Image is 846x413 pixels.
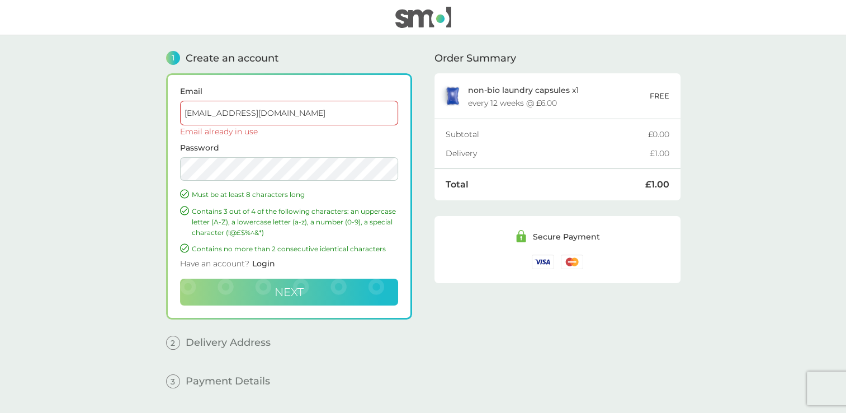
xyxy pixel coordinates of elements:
div: Secure Payment [533,233,600,241]
div: £1.00 [645,180,669,189]
p: Must be at least 8 characters long [192,189,398,200]
span: Delivery Address [186,337,271,348]
div: Subtotal [446,130,648,138]
span: Order Summary [434,53,516,63]
div: Delivery [446,149,650,157]
button: Next [180,279,398,306]
span: 3 [166,374,180,388]
span: non-bio laundry capsules [468,85,570,95]
div: £0.00 [648,130,669,138]
span: 1 [166,51,180,65]
img: smol [395,7,451,28]
span: Payment Details [186,376,270,386]
span: Login [252,259,275,269]
span: Next [275,285,304,299]
div: Email already in use [180,128,398,135]
label: Email [180,87,398,95]
span: 2 [166,336,180,350]
img: /assets/icons/cards/visa.svg [532,255,554,269]
div: every 12 weeks @ £6.00 [468,99,557,107]
p: Contains 3 out of 4 of the following characters: an uppercase letter (A-Z), a lowercase letter (a... [192,206,398,238]
p: Contains no more than 2 consecutive identical characters [192,243,398,254]
span: Create an account [186,53,278,63]
div: Have an account? [180,254,398,279]
div: £1.00 [650,149,669,157]
p: x 1 [468,86,579,95]
label: Password [180,144,398,152]
p: FREE [650,90,669,102]
div: Total [446,180,645,189]
img: /assets/icons/cards/mastercard.svg [561,255,583,269]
